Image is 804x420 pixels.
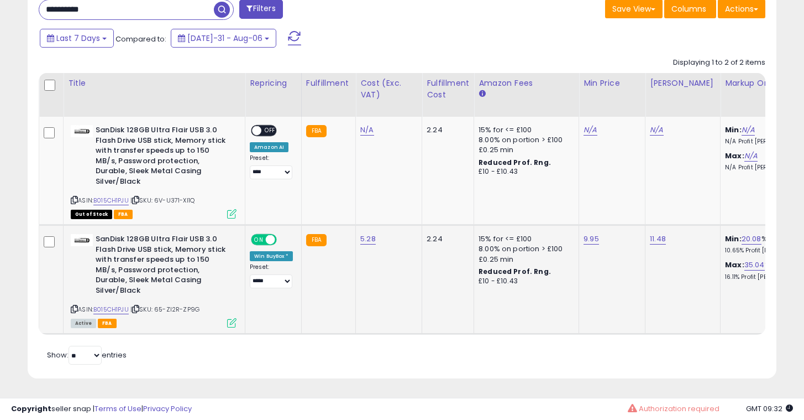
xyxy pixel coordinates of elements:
span: All listings that are currently out of stock and unavailable for purchase on Amazon [71,210,112,219]
b: Max: [725,151,744,161]
a: 9.95 [584,234,599,245]
small: Amazon Fees. [479,89,485,99]
a: Terms of Use [94,403,141,414]
a: N/A [360,125,374,136]
span: | SKU: 6V-U371-XI1Q [130,196,195,205]
button: [DATE]-31 - Aug-06 [171,29,276,48]
div: £10 - £10.43 [479,277,570,286]
span: ON [252,235,266,245]
div: 8.00% on portion > £100 [479,135,570,145]
div: Title [68,77,240,89]
div: 2.24 [427,125,465,135]
span: All listings currently available for purchase on Amazon [71,319,96,328]
div: 15% for <= £100 [479,125,570,135]
b: SanDisk 128GB Ultra Flair USB 3.0 Flash Drive USB stick, Memory stick with transfer speeds up to ... [96,234,230,298]
div: 2.24 [427,234,465,244]
img: 21khQP0oo6L._SL40_.jpg [71,234,93,246]
a: N/A [744,151,758,162]
span: Columns [671,3,706,14]
div: ASIN: [71,125,237,217]
b: SanDisk 128GB Ultra Flair USB 3.0 Flash Drive USB stick, Memory stick with transfer speeds up to ... [96,125,230,189]
div: £0.25 min [479,145,570,155]
div: Win BuyBox * [250,251,293,261]
div: Preset: [250,263,293,288]
div: Amazon AI [250,142,288,152]
div: Fulfillment [306,77,351,89]
b: Reduced Prof. Rng. [479,267,551,276]
span: Compared to: [115,34,166,44]
a: B015CH1PJU [93,305,129,314]
span: Show: entries [47,350,127,360]
span: [DATE]-31 - Aug-06 [187,33,262,44]
div: 8.00% on portion > £100 [479,244,570,254]
div: [PERSON_NAME] [650,77,716,89]
div: Cost (Exc. VAT) [360,77,417,101]
div: 15% for <= £100 [479,234,570,244]
b: Reduced Prof. Rng. [479,158,551,167]
a: 11.48 [650,234,666,245]
div: Preset: [250,154,293,179]
div: £0.25 min [479,255,570,265]
b: Min: [725,234,742,244]
span: FBA [98,319,117,328]
span: Authorization required [639,403,719,414]
button: Last 7 Days [40,29,114,48]
div: Repricing [250,77,297,89]
small: FBA [306,125,327,137]
b: Min: [725,125,742,135]
a: Privacy Policy [143,403,192,414]
img: 21khQP0oo6L._SL40_.jpg [71,125,93,137]
span: FBA [114,210,133,219]
div: Displaying 1 to 2 of 2 items [673,58,765,68]
span: OFF [275,235,293,245]
small: FBA [306,234,327,246]
span: Last 7 Days [56,33,100,44]
a: N/A [650,125,663,136]
a: 35.04 [744,260,765,271]
a: 20.08 [742,234,761,245]
span: OFF [261,126,279,136]
div: Min Price [584,77,640,89]
a: B015CH1PJU [93,196,129,205]
div: £10 - £10.43 [479,167,570,177]
div: ASIN: [71,234,237,326]
strong: Copyright [11,403,51,414]
a: 5.28 [360,234,376,245]
span: 2025-08-14 09:32 GMT [746,403,793,414]
div: seller snap | | [11,404,192,414]
span: | SKU: 65-ZI2R-ZP9G [130,305,199,314]
div: Fulfillment Cost [427,77,469,101]
a: N/A [742,125,755,136]
a: N/A [584,125,597,136]
div: Amazon Fees [479,77,574,89]
b: Max: [725,260,744,270]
